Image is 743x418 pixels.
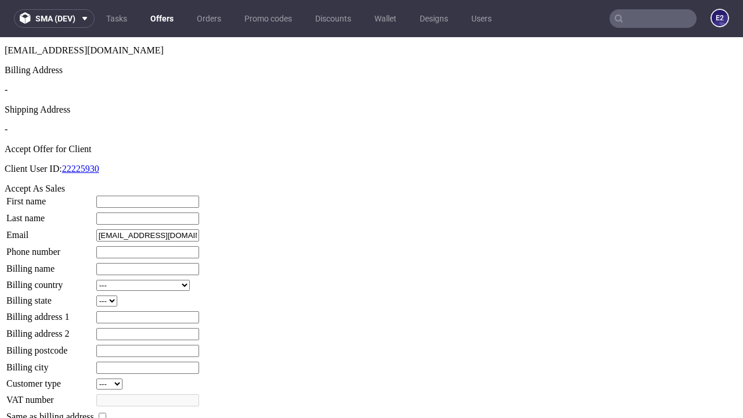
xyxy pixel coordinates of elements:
td: Billing city [6,324,95,337]
td: Billing address 1 [6,273,95,287]
p: Client User ID: [5,127,738,137]
figcaption: e2 [712,10,728,26]
a: Wallet [367,9,403,28]
button: sma (dev) [14,9,95,28]
td: Billing postcode [6,307,95,320]
span: sma (dev) [35,15,75,23]
td: Last name [6,175,95,188]
span: - [5,48,8,57]
div: Accept As Sales [5,146,738,157]
span: [EMAIL_ADDRESS][DOMAIN_NAME] [5,8,164,18]
div: Billing Address [5,28,738,38]
td: Billing address 2 [6,290,95,304]
td: Billing state [6,258,95,270]
a: Discounts [308,9,358,28]
a: 22225930 [62,127,99,136]
div: Accept Offer for Client [5,107,738,117]
td: Email [6,192,95,205]
a: Orders [190,9,228,28]
a: Designs [413,9,455,28]
a: Offers [143,9,181,28]
a: Users [464,9,499,28]
td: First name [6,158,95,171]
td: Phone number [6,208,95,222]
td: Same as billing address [6,373,95,386]
td: Billing name [6,225,95,239]
td: VAT number [6,356,95,370]
a: Promo codes [237,9,299,28]
td: Billing country [6,242,95,254]
td: Customer type [6,341,95,353]
span: - [5,87,8,97]
div: Shipping Address [5,67,738,78]
a: Tasks [99,9,134,28]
